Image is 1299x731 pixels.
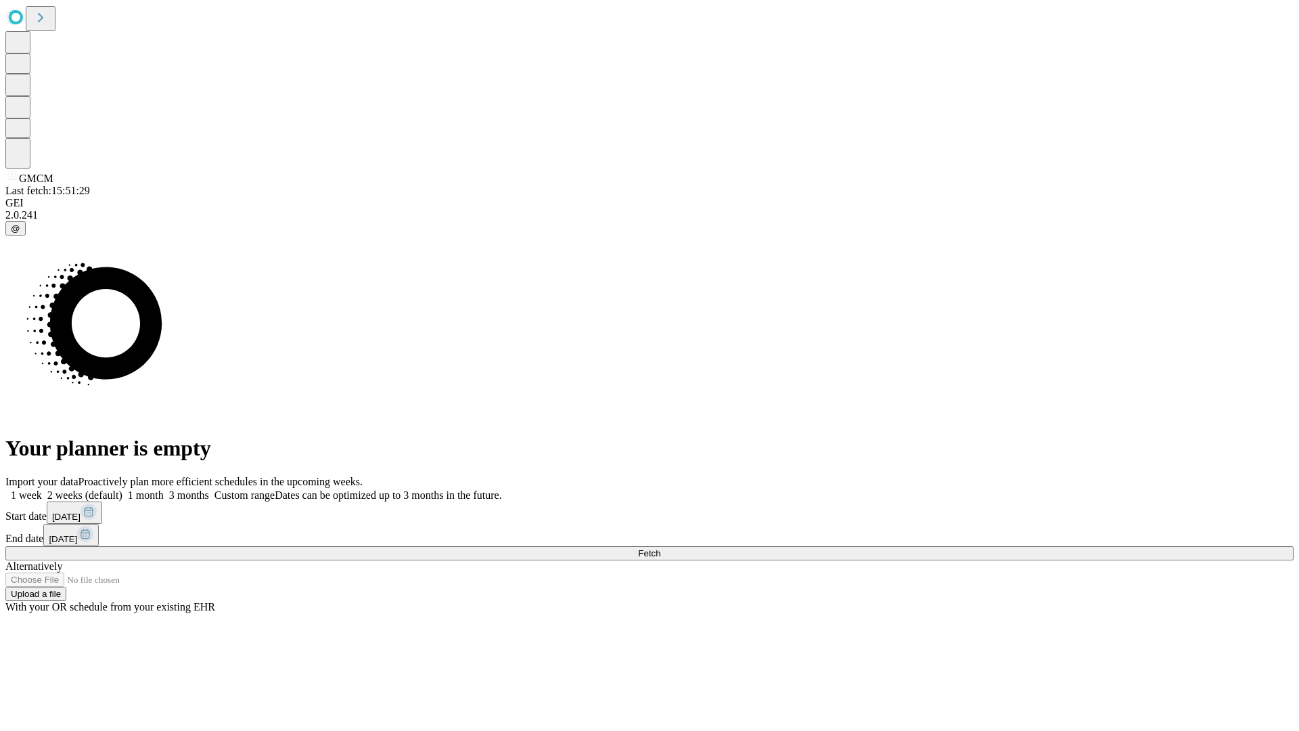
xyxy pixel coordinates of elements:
[5,209,1294,221] div: 2.0.241
[5,221,26,236] button: @
[5,502,1294,524] div: Start date
[275,489,501,501] span: Dates can be optimized up to 3 months in the future.
[47,502,102,524] button: [DATE]
[128,489,164,501] span: 1 month
[5,560,62,572] span: Alternatively
[214,489,275,501] span: Custom range
[5,546,1294,560] button: Fetch
[11,223,20,234] span: @
[43,524,99,546] button: [DATE]
[52,512,81,522] span: [DATE]
[5,197,1294,209] div: GEI
[5,601,215,613] span: With your OR schedule from your existing EHR
[5,476,78,487] span: Import your data
[5,185,90,196] span: Last fetch: 15:51:29
[5,524,1294,546] div: End date
[638,548,660,558] span: Fetch
[78,476,363,487] span: Proactively plan more efficient schedules in the upcoming weeks.
[5,587,66,601] button: Upload a file
[49,534,77,544] span: [DATE]
[19,173,53,184] span: GMCM
[169,489,209,501] span: 3 months
[47,489,122,501] span: 2 weeks (default)
[5,436,1294,461] h1: Your planner is empty
[11,489,42,501] span: 1 week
